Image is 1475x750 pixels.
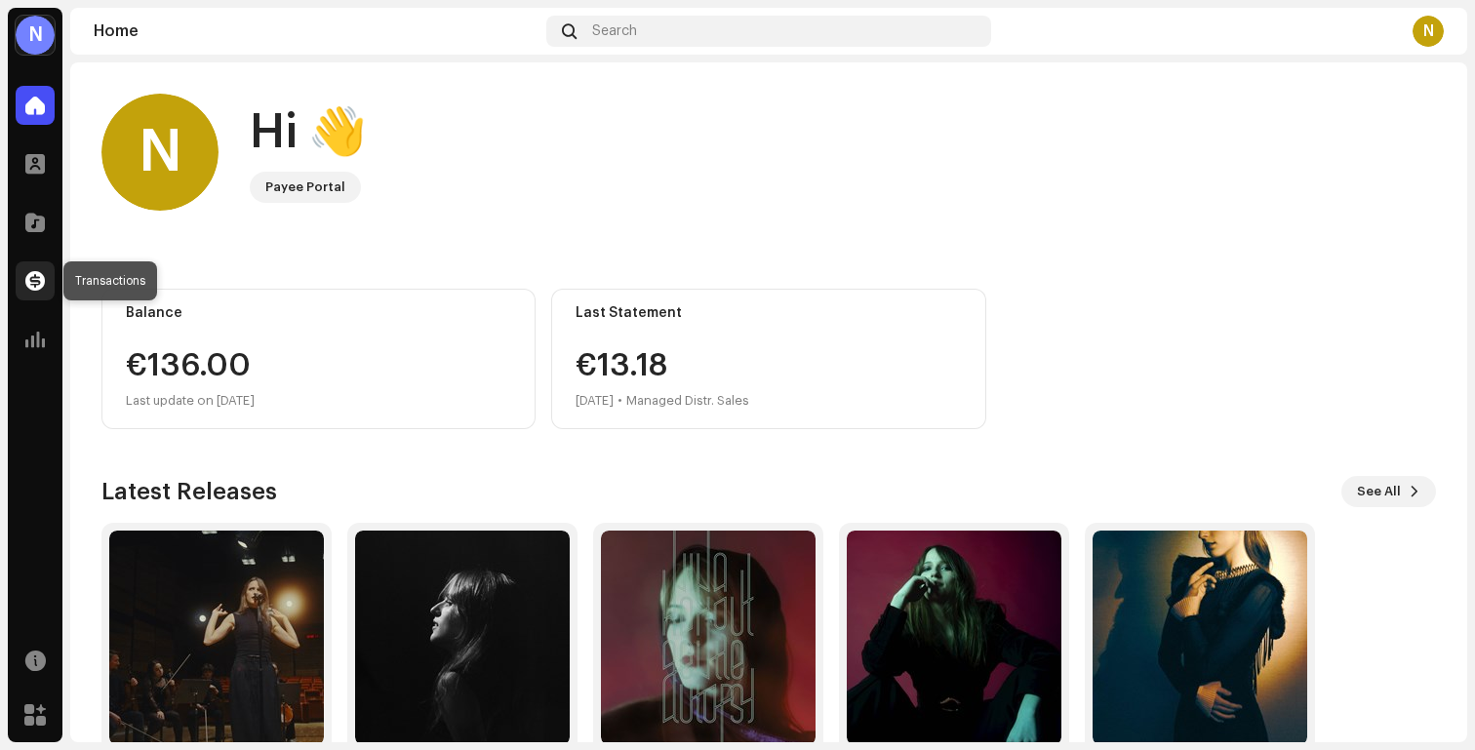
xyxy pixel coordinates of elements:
h3: Latest Releases [101,476,277,507]
div: Balance [126,305,511,321]
div: Payee Portal [265,176,345,199]
img: 5dd27815-4b6e-44ad-b5d0-8631ef84c385 [601,531,816,745]
div: [DATE] [576,389,614,413]
div: N [16,16,55,55]
div: N [1413,16,1444,47]
div: Last Statement [576,305,961,321]
div: N [101,94,219,211]
div: • [618,389,622,413]
div: Home [94,23,538,39]
span: Search [592,23,637,39]
img: b46e5e91-fec6-482d-8bb9-f9e2e512ccda [355,531,570,745]
button: See All [1341,476,1436,507]
img: d3f0c0be-5e90-438d-8bde-c8b990b7be6d [109,531,324,745]
re-o-card-value: Last Statement [551,289,985,429]
div: Last update on [DATE] [126,389,511,413]
div: Managed Distr. Sales [626,389,749,413]
img: 0c74d223-39e6-4331-ae53-298f9830f086 [1093,531,1307,745]
re-o-card-value: Balance [101,289,536,429]
span: See All [1357,472,1401,511]
img: bd1f110e-0868-4b61-b561-f3ae4d7b3fe2 [847,531,1061,745]
div: Hi 👋 [250,101,367,164]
